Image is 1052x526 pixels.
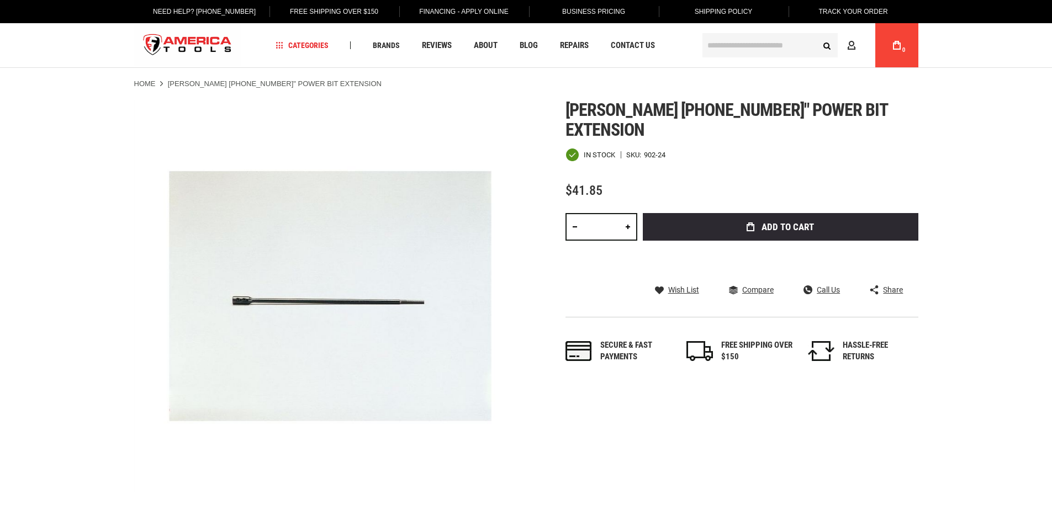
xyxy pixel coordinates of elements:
[565,341,592,361] img: payments
[695,8,753,15] span: Shipping Policy
[886,23,907,67] a: 0
[276,41,329,49] span: Categories
[560,41,589,50] span: Repairs
[611,41,655,50] span: Contact Us
[515,38,543,53] a: Blog
[817,286,840,294] span: Call Us
[843,339,914,363] div: HASSLE-FREE RETURNS
[643,213,918,241] button: Add to Cart
[134,100,526,492] img: GREENLEE 902-24 24" POWER BIT EXTENSION
[134,79,156,89] a: Home
[555,38,594,53] a: Repairs
[626,151,644,158] strong: SKU
[565,99,888,140] span: [PERSON_NAME] [PHONE_NUMBER]" power bit extension
[729,285,774,295] a: Compare
[668,286,699,294] span: Wish List
[584,151,615,158] span: In stock
[600,339,672,363] div: Secure & fast payments
[565,183,602,198] span: $41.85
[134,25,241,66] a: store logo
[655,285,699,295] a: Wish List
[271,38,334,53] a: Categories
[417,38,457,53] a: Reviews
[168,79,382,88] strong: [PERSON_NAME] [PHONE_NUMBER]" POWER BIT EXTENSION
[644,151,665,158] div: 902-24
[721,339,793,363] div: FREE SHIPPING OVER $150
[134,25,241,66] img: America Tools
[422,41,452,50] span: Reviews
[474,41,498,50] span: About
[469,38,503,53] a: About
[762,222,814,232] span: Add to Cart
[803,285,840,295] a: Call Us
[742,286,774,294] span: Compare
[902,47,906,53] span: 0
[373,41,400,49] span: Brands
[808,341,834,361] img: returns
[520,41,538,50] span: Blog
[817,35,838,56] button: Search
[686,341,713,361] img: shipping
[606,38,660,53] a: Contact Us
[883,286,903,294] span: Share
[565,148,615,162] div: Availability
[368,38,405,53] a: Brands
